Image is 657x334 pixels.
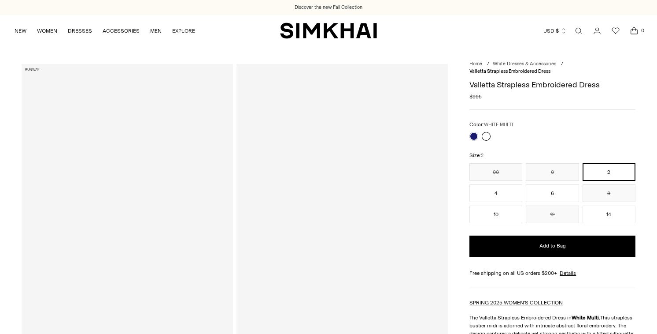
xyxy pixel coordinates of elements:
[15,21,26,41] a: NEW
[280,22,377,39] a: SIMKHAI
[469,68,550,74] span: Valletta Strapless Embroidered Dress
[543,21,567,41] button: USD $
[481,153,484,158] span: 2
[526,184,579,202] button: 6
[639,26,646,34] span: 0
[68,21,92,41] a: DRESSES
[469,300,563,306] a: SPRING 2025 WOMEN'S COLLECTION
[103,21,140,41] a: ACCESSORIES
[625,22,643,40] a: Open cart modal
[583,184,635,202] button: 8
[469,236,635,257] button: Add to Bag
[493,61,556,67] a: White Dresses & Accessories
[526,206,579,223] button: 12
[172,21,195,41] a: EXPLORE
[469,151,484,160] label: Size:
[583,163,635,181] button: 2
[469,269,635,277] div: Free shipping on all US orders $200+
[539,242,566,250] span: Add to Bag
[526,163,579,181] button: 0
[588,22,606,40] a: Go to the account page
[469,60,635,75] nav: breadcrumbs
[469,184,522,202] button: 4
[487,60,489,68] div: /
[469,163,522,181] button: 00
[572,315,600,321] strong: White Multi.
[469,206,522,223] button: 10
[469,81,635,89] h1: Valletta Strapless Embroidered Dress
[150,21,162,41] a: MEN
[37,21,57,41] a: WOMEN
[583,206,635,223] button: 14
[561,60,563,68] div: /
[560,269,576,277] a: Details
[469,61,482,67] a: Home
[295,4,362,11] a: Discover the new Fall Collection
[469,93,482,101] span: $995
[469,120,513,129] label: Color:
[570,22,587,40] a: Open search modal
[607,22,624,40] a: Wishlist
[484,122,513,128] span: WHITE MULTI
